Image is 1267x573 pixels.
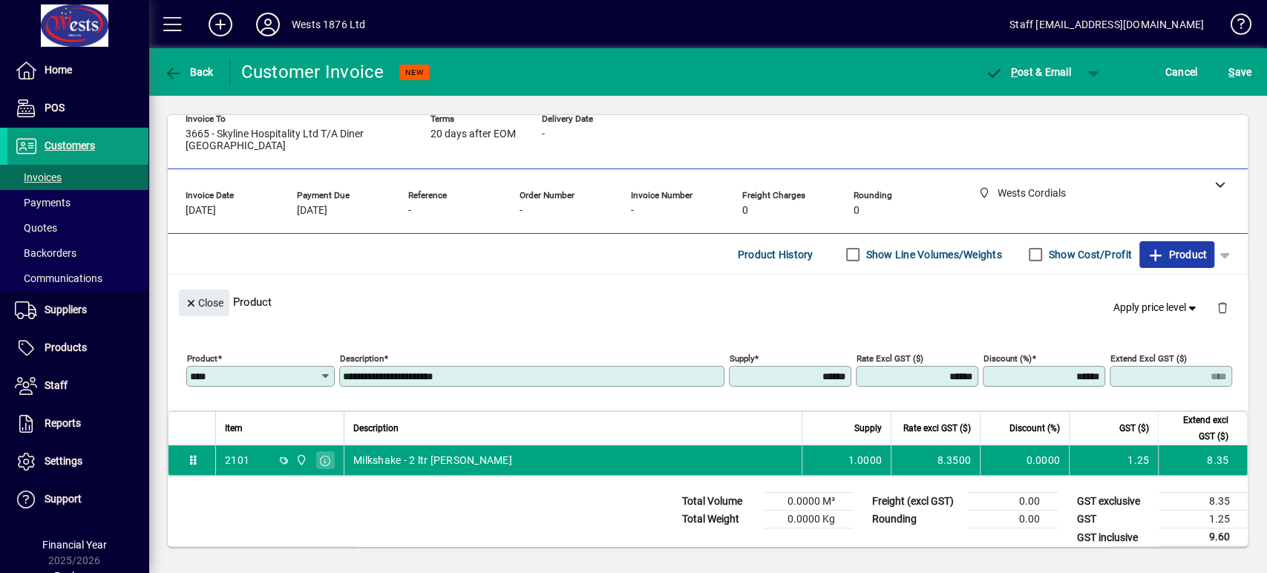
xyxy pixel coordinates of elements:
[45,493,82,505] span: Support
[978,59,1078,85] button: Post & Email
[7,330,148,367] a: Products
[7,405,148,442] a: Reports
[187,353,217,364] mat-label: Product
[45,417,81,429] span: Reports
[45,304,87,315] span: Suppliers
[1139,241,1214,268] button: Product
[1119,420,1149,436] span: GST ($)
[7,52,148,89] a: Home
[1070,493,1159,511] td: GST exclusive
[900,453,971,468] div: 8.3500
[148,59,230,85] app-page-header-button: Back
[45,341,87,353] span: Products
[353,420,399,436] span: Description
[865,511,969,528] td: Rounding
[742,205,748,217] span: 0
[854,420,882,436] span: Supply
[969,493,1058,511] td: 0.00
[865,493,969,511] td: Freight (excl GST)
[1162,59,1202,85] button: Cancel
[244,11,292,38] button: Profile
[983,353,1032,364] mat-label: Discount (%)
[15,197,71,209] span: Payments
[186,128,408,152] span: 3665 - Skyline Hospitality Ltd T/A Diner [GEOGRAPHIC_DATA]
[1110,353,1187,364] mat-label: Extend excl GST ($)
[186,205,216,217] span: [DATE]
[15,272,102,284] span: Communications
[197,11,244,38] button: Add
[863,247,1002,262] label: Show Line Volumes/Weights
[1011,66,1018,78] span: P
[1159,511,1248,528] td: 1.25
[168,275,1248,329] div: Product
[1228,66,1234,78] span: S
[969,511,1058,528] td: 0.00
[42,539,107,551] span: Financial Year
[45,64,72,76] span: Home
[408,205,411,217] span: -
[225,420,243,436] span: Item
[405,68,424,77] span: NEW
[857,353,923,364] mat-label: Rate excl GST ($)
[631,205,634,217] span: -
[520,205,523,217] span: -
[542,128,545,140] span: -
[353,453,512,468] span: Milkshake - 2 ltr [PERSON_NAME]
[160,59,217,85] button: Back
[848,453,883,468] span: 1.0000
[764,493,853,511] td: 0.0000 M³
[45,379,68,391] span: Staff
[7,215,148,240] a: Quotes
[1158,445,1247,475] td: 8.35
[1107,295,1205,321] button: Apply price level
[903,420,971,436] span: Rate excl GST ($)
[7,266,148,291] a: Communications
[7,367,148,405] a: Staff
[738,243,813,266] span: Product History
[292,452,309,468] span: Wests Cordials
[985,66,1071,78] span: ost & Email
[1225,59,1255,85] button: Save
[185,291,223,315] span: Close
[732,241,819,268] button: Product History
[15,222,57,234] span: Quotes
[15,171,62,183] span: Invoices
[7,240,148,266] a: Backorders
[1205,289,1240,325] button: Delete
[7,292,148,329] a: Suppliers
[1159,528,1248,547] td: 9.60
[179,289,229,316] button: Close
[340,353,384,364] mat-label: Description
[45,140,95,151] span: Customers
[1069,445,1158,475] td: 1.25
[225,453,249,468] div: 2101
[730,353,754,364] mat-label: Supply
[7,443,148,480] a: Settings
[7,165,148,190] a: Invoices
[292,13,365,36] div: Wests 1876 Ltd
[164,66,214,78] span: Back
[15,247,76,259] span: Backorders
[1159,493,1248,511] td: 8.35
[430,128,516,140] span: 20 days after EOM
[1228,60,1251,84] span: ave
[675,493,764,511] td: Total Volume
[1070,511,1159,528] td: GST
[1070,528,1159,547] td: GST inclusive
[7,190,148,215] a: Payments
[764,511,853,528] td: 0.0000 Kg
[1219,3,1248,51] a: Knowledge Base
[1147,243,1207,266] span: Product
[175,295,233,309] app-page-header-button: Close
[241,60,384,84] div: Customer Invoice
[7,481,148,518] a: Support
[1046,247,1132,262] label: Show Cost/Profit
[675,511,764,528] td: Total Weight
[1009,420,1060,436] span: Discount (%)
[854,205,860,217] span: 0
[7,90,148,127] a: POS
[45,102,65,114] span: POS
[1168,412,1228,445] span: Extend excl GST ($)
[45,455,82,467] span: Settings
[297,205,327,217] span: [DATE]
